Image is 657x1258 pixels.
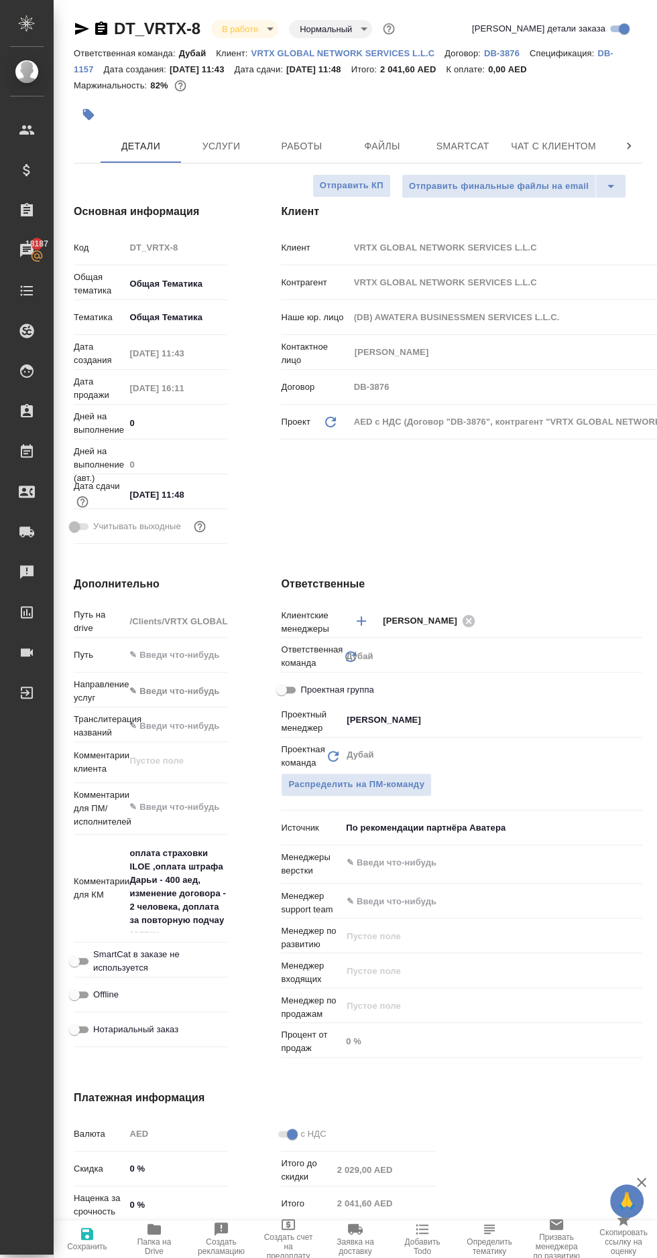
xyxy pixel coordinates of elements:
p: Маржинальность: [74,80,150,90]
p: Менеджер по развитию [281,924,341,951]
span: Услуги [189,138,253,155]
button: 🙏 [610,1184,644,1218]
p: Дубай [179,48,217,58]
p: Транслитерация названий [74,713,125,740]
p: 2 041,60 AED [380,64,446,74]
button: Папка на Drive [121,1220,188,1258]
p: Дата сдачи: [235,64,286,74]
p: 82% [150,80,171,90]
h4: Основная информация [74,204,227,220]
button: Выбери, если сб и вс нужно считать рабочими днями для выполнения заказа. [191,518,208,535]
span: Offline [93,988,119,1001]
p: Итого [281,1197,332,1210]
p: Путь [74,648,125,662]
input: Пустое поле [345,963,611,979]
span: В заказе уже есть ответственный ПМ или ПМ группа [281,773,432,796]
p: Ответственная команда: [74,48,179,58]
p: DB-3876 [484,48,530,58]
input: Пустое поле [125,378,227,398]
input: ✎ Введи что-нибудь [125,1159,227,1178]
button: Open [635,719,638,721]
span: [PERSON_NAME] детали заказа [472,22,605,36]
div: Дубай [341,645,642,668]
button: 360.00 AED; [172,77,189,94]
span: с НДС [300,1127,326,1141]
button: Определить тематику [456,1220,523,1258]
input: Пустое поле [125,455,227,474]
p: Дней на выполнение (авт.) [74,445,125,485]
span: Заявка на доставку [330,1237,381,1256]
button: Сохранить [54,1220,121,1258]
input: ✎ Введи что-нибудь [125,645,227,665]
input: Пустое поле [345,928,611,944]
p: Менеджер support team [281,890,341,916]
p: 0,00 AED [488,64,536,74]
span: Определить тематику [464,1237,515,1256]
a: VRTX GLOBAL NETWORK SERVICES L.L.C [251,47,445,58]
input: ✎ Введи что-нибудь [125,716,227,736]
p: Дней на выполнение [74,410,125,437]
button: Open [635,900,638,903]
button: Нормальный [296,23,356,35]
a: 18187 [3,234,50,267]
button: Добавить менеджера [345,605,377,637]
button: Доп статусы указывают на важность/срочность заказа [380,20,398,38]
p: VRTX GLOBAL NETWORK SERVICES L.L.C [251,48,445,58]
p: Итого: [351,64,380,74]
p: Клиент [281,241,349,255]
p: Наше юр. лицо [281,311,349,324]
span: 🙏 [615,1187,638,1215]
input: ✎ Введи что-нибудь [345,855,593,871]
button: Скопировать ссылку [93,21,109,37]
input: Пустое поле [333,1161,435,1180]
input: Пустое поле [125,344,227,363]
p: Итого до скидки [281,1157,332,1184]
p: Менеджер входящих [281,959,341,986]
span: Учитывать выходные [93,520,181,533]
p: Скидка [74,1162,125,1176]
p: Тематика [74,311,125,324]
p: Ответственная команда [281,643,343,670]
h4: Ответственные [281,576,642,592]
p: Спецификация: [530,48,597,58]
p: Проектная команда [281,743,324,770]
span: Распределить на ПМ-команду [288,777,424,792]
span: Папка на Drive [129,1237,180,1256]
p: Проектный менеджер [281,708,341,735]
a: DT_VRTX-8 [114,19,200,38]
button: Создать рекламацию [188,1220,255,1258]
div: В работе [211,20,278,38]
span: Отправить финальные файлы на email [409,179,589,194]
p: Общая тематика [74,271,125,297]
p: Источник [281,821,341,835]
p: Контактное лицо [281,340,349,367]
div: ✎ Введи что-нибудь [129,685,230,698]
button: Добавить тэг [74,100,103,129]
p: Дата создания [74,340,125,367]
span: Работы [270,138,334,155]
p: Клиент: [216,48,251,58]
input: ✎ Введи что-нибудь [125,413,227,433]
div: В работе [289,20,372,38]
span: [PERSON_NAME] [383,614,465,628]
div: ✎ Введи что-нибудь [125,680,246,703]
span: Отправить КП [320,178,383,194]
div: [PERSON_NAME] [383,612,479,629]
div: Общая Тематика [125,306,246,329]
div: AED [125,1123,246,1145]
span: Файлы [350,138,414,155]
div: По рекомендации партнёра Аватера [341,817,642,839]
p: Контрагент [281,276,349,289]
button: Распределить на ПМ-команду [281,773,432,796]
p: Процент от продаж [281,1028,341,1055]
input: ✎ Введи что-нибудь [345,893,593,909]
div: Общая Тематика [125,273,246,295]
h4: Клиент [281,204,642,220]
input: Пустое поле [345,997,611,1014]
input: ✎ Введи что-нибудь [125,485,227,504]
input: ✎ Введи что-нибудь [125,1196,227,1215]
p: Менеджеры верстки [281,851,341,878]
h4: Дополнительно [74,576,227,592]
input: Пустое поле [125,238,227,257]
button: Open [635,861,638,864]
